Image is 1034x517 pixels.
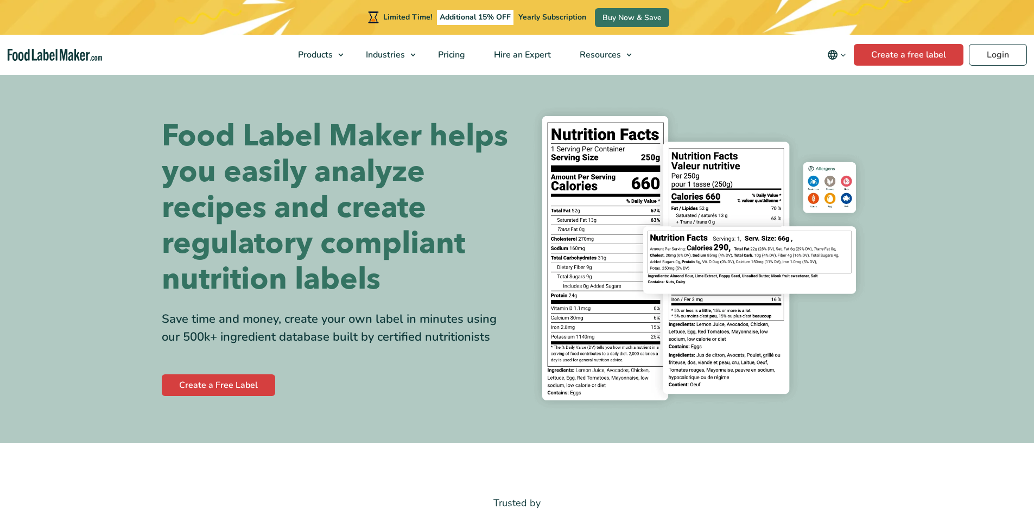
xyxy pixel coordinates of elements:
[820,44,854,66] button: Change language
[162,310,509,346] div: Save time and money, create your own label in minutes using our 500k+ ingredient database built b...
[435,49,466,61] span: Pricing
[162,118,509,297] h1: Food Label Maker helps you easily analyze recipes and create regulatory compliant nutrition labels
[162,495,873,511] p: Trusted by
[162,374,275,396] a: Create a Free Label
[595,8,669,27] a: Buy Now & Save
[363,49,406,61] span: Industries
[437,10,513,25] span: Additional 15% OFF
[284,35,349,75] a: Products
[8,49,103,61] a: Food Label Maker homepage
[854,44,963,66] a: Create a free label
[491,49,552,61] span: Hire an Expert
[352,35,421,75] a: Industries
[295,49,334,61] span: Products
[518,12,586,22] span: Yearly Subscription
[566,35,637,75] a: Resources
[383,12,432,22] span: Limited Time!
[969,44,1027,66] a: Login
[424,35,477,75] a: Pricing
[576,49,622,61] span: Resources
[480,35,563,75] a: Hire an Expert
